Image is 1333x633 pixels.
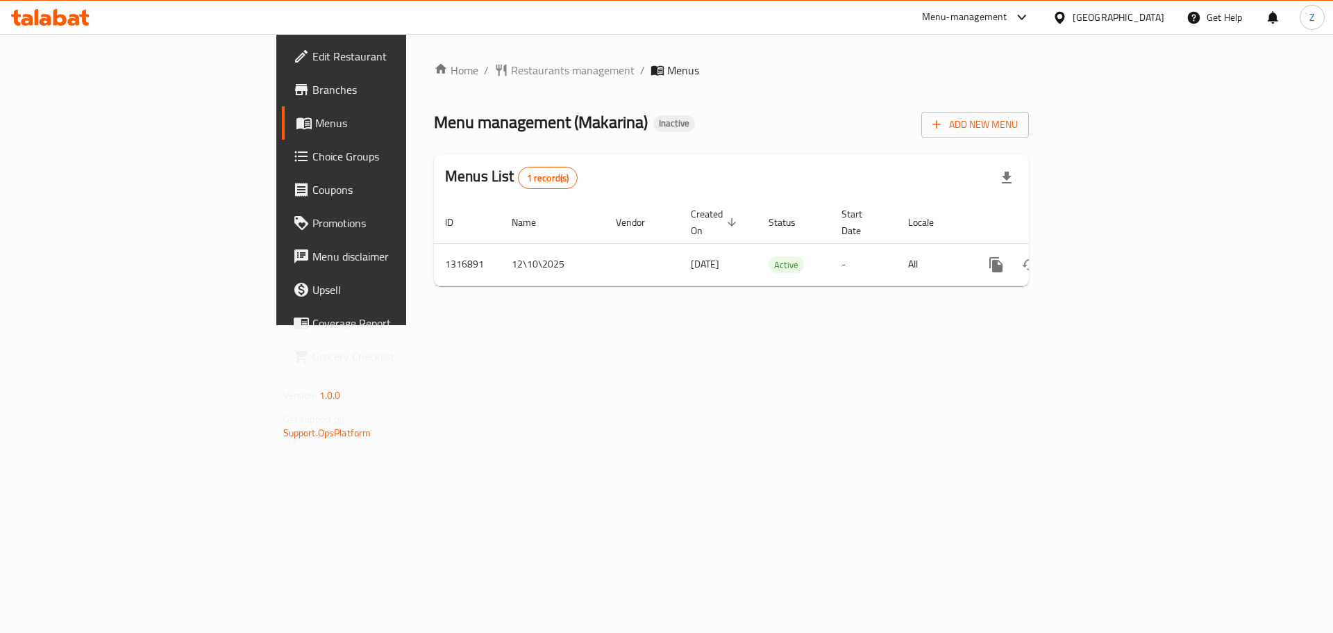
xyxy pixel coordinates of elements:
[494,62,635,79] a: Restaurants management
[667,62,699,79] span: Menus
[980,248,1013,281] button: more
[312,248,488,265] span: Menu disclaimer
[932,116,1018,133] span: Add New Menu
[312,215,488,231] span: Promotions
[283,424,371,442] a: Support.OpsPlatform
[897,243,969,286] td: All
[434,106,648,138] span: Menu management ( Makarina )
[434,62,1029,79] nav: breadcrumb
[511,62,635,79] span: Restaurants management
[519,172,578,185] span: 1 record(s)
[769,214,814,231] span: Status
[315,115,488,131] span: Menus
[312,315,488,331] span: Coverage Report
[282,73,499,106] a: Branches
[282,306,499,340] a: Coverage Report
[312,81,488,98] span: Branches
[282,40,499,73] a: Edit Restaurant
[1309,10,1315,25] span: Z
[1073,10,1164,25] div: [GEOGRAPHIC_DATA]
[616,214,663,231] span: Vendor
[282,173,499,206] a: Coupons
[769,257,804,273] span: Active
[518,167,578,189] div: Total records count
[312,181,488,198] span: Coupons
[282,240,499,273] a: Menu disclaimer
[319,386,341,404] span: 1.0.0
[830,243,897,286] td: -
[769,256,804,273] div: Active
[922,9,1007,26] div: Menu-management
[283,386,317,404] span: Version:
[653,117,695,129] span: Inactive
[990,161,1023,195] div: Export file
[282,206,499,240] a: Promotions
[282,340,499,373] a: Grocery Checklist
[908,214,952,231] span: Locale
[282,273,499,306] a: Upsell
[312,48,488,65] span: Edit Restaurant
[1013,248,1046,281] button: Change Status
[841,206,880,239] span: Start Date
[691,255,719,273] span: [DATE]
[312,281,488,298] span: Upsell
[434,202,1124,286] table: enhanced table
[691,206,741,239] span: Created On
[283,410,347,428] span: Get support on:
[445,214,471,231] span: ID
[445,166,578,189] h2: Menus List
[653,115,695,132] div: Inactive
[640,62,645,79] li: /
[312,148,488,165] span: Choice Groups
[969,202,1124,244] th: Actions
[501,243,605,286] td: 12\10\2025
[282,140,499,173] a: Choice Groups
[312,348,488,365] span: Grocery Checklist
[282,106,499,140] a: Menus
[921,112,1029,138] button: Add New Menu
[512,214,554,231] span: Name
